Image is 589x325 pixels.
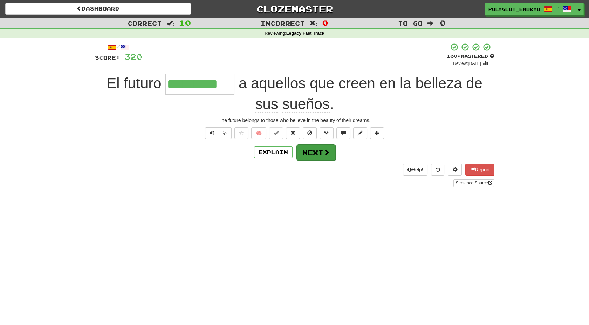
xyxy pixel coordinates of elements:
span: 320 [124,52,142,61]
button: Explain [254,146,293,158]
span: / [556,6,559,11]
span: en [379,75,396,92]
a: Clozemaster [201,3,387,15]
span: futuro [124,75,161,92]
span: El [107,75,119,92]
span: 0 [322,19,328,27]
span: To go [398,20,423,27]
span: Correct [128,20,162,27]
span: 10 [179,19,191,27]
button: Add to collection (alt+a) [370,127,384,139]
button: Discuss sentence (alt+u) [336,127,350,139]
button: 🧠 [251,127,266,139]
button: Set this sentence to 100% Mastered (alt+m) [269,127,283,139]
span: la [400,75,411,92]
span: . [234,75,482,113]
button: Edit sentence (alt+d) [353,127,367,139]
span: Score: [95,55,120,61]
button: Round history (alt+y) [431,164,444,176]
span: Polyglot_Embryo [488,6,540,12]
button: Help! [403,164,428,176]
span: creen [338,75,375,92]
div: / [95,43,142,52]
a: Dashboard [5,3,191,15]
button: Reset to 0% Mastered (alt+r) [286,127,300,139]
span: sueños [282,96,329,113]
strong: Legacy Fast Track [286,31,324,36]
div: Mastered [447,53,494,60]
button: Play sentence audio (ctl+space) [205,127,219,139]
button: ½ [219,127,232,139]
small: Review: [DATE] [453,61,481,66]
button: Report [465,164,494,176]
span: : [310,20,317,26]
div: The future belongs to those who believe in the beauty of their dreams. [95,117,494,124]
span: 100 % [447,53,461,59]
span: : [427,20,435,26]
a: Sentence Source [453,179,494,187]
div: Text-to-speech controls [204,127,232,139]
span: aquellos [251,75,306,92]
button: Next [296,144,336,161]
span: Incorrect [261,20,305,27]
button: Ignore sentence (alt+i) [303,127,317,139]
button: Grammar (alt+g) [320,127,334,139]
span: que [310,75,334,92]
span: sus [255,96,278,113]
span: de [466,75,482,92]
span: : [167,20,174,26]
span: 0 [440,19,446,27]
a: Polyglot_Embryo / [485,3,575,15]
span: a [239,75,247,92]
button: Favorite sentence (alt+f) [234,127,248,139]
span: belleza [415,75,462,92]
